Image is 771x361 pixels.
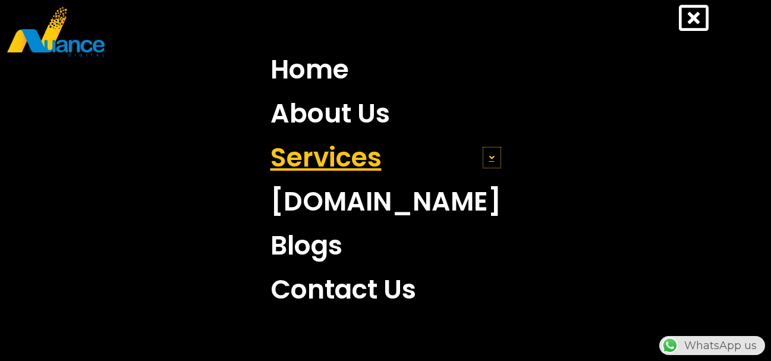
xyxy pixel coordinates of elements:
a: [DOMAIN_NAME] [262,180,510,224]
a: nuance-qatar_logo [6,6,380,58]
div: WhatsApp us [659,336,765,355]
img: nuance-qatar_logo [6,6,106,58]
a: WhatsAppWhatsApp us [659,339,765,352]
a: Contact Us [262,268,510,312]
img: WhatsApp [660,336,679,355]
a: Services [262,136,510,180]
a: Home [262,48,510,92]
a: Blogs [262,224,510,268]
a: About Us [262,92,510,136]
